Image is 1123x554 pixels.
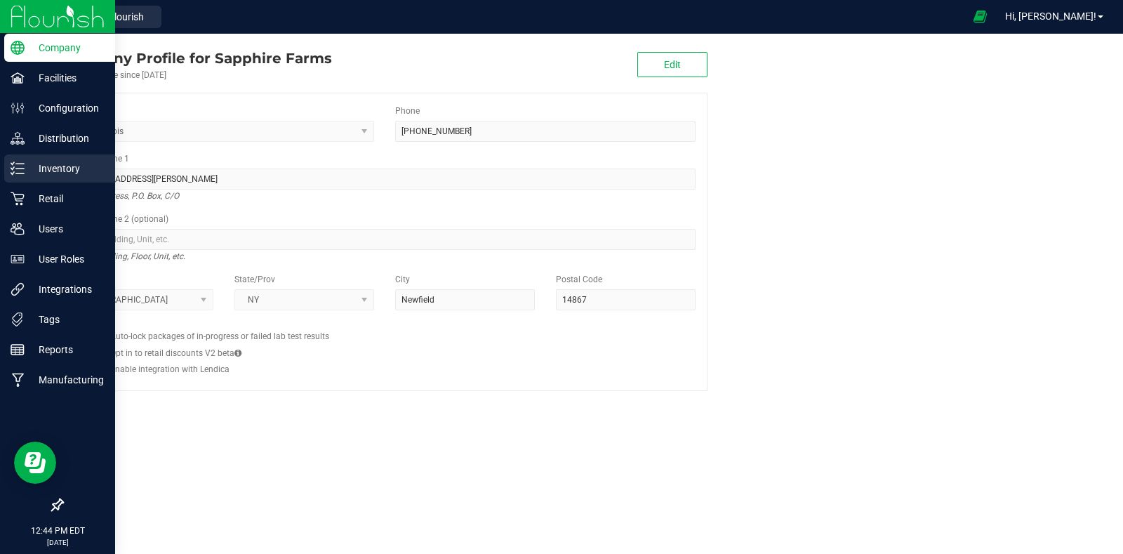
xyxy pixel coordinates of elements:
p: 12:44 PM EDT [6,525,109,537]
label: Enable integration with Lendica [110,363,230,376]
inline-svg: Manufacturing [11,373,25,387]
i: Street address, P.O. Box, C/O [74,187,179,204]
inline-svg: Distribution [11,131,25,145]
span: Edit [664,59,681,70]
i: Suite, Building, Floor, Unit, etc. [74,248,185,265]
inline-svg: Retail [11,192,25,206]
label: State/Prov [234,273,275,286]
label: Phone [395,105,420,117]
inline-svg: Users [11,222,25,236]
p: Integrations [25,281,109,298]
button: Edit [637,52,707,77]
p: Facilities [25,70,109,86]
label: Opt in to retail discounts V2 beta [110,347,241,360]
p: Retail [25,190,109,207]
p: Tags [25,311,109,328]
span: Open Ecommerce Menu [964,3,996,30]
p: Inventory [25,160,109,177]
label: City [395,273,410,286]
div: Account active since [DATE] [62,69,332,81]
input: Address [74,169,696,190]
p: Reports [25,341,109,358]
h2: Configs [74,321,696,330]
inline-svg: Configuration [11,101,25,115]
iframe: Resource center [14,442,56,484]
inline-svg: Inventory [11,161,25,176]
p: Company [25,39,109,56]
inline-svg: Tags [11,312,25,327]
label: Postal Code [556,273,602,286]
div: Sapphire Farms [62,48,332,69]
p: Manufacturing [25,371,109,388]
span: Hi, [PERSON_NAME]! [1005,11,1096,22]
p: Users [25,220,109,237]
inline-svg: Facilities [11,71,25,85]
inline-svg: Company [11,41,25,55]
p: User Roles [25,251,109,268]
input: (123) 456-7890 [395,121,696,142]
label: Address Line 2 (optional) [74,213,168,225]
inline-svg: User Roles [11,252,25,266]
label: Auto-lock packages of in-progress or failed lab test results [110,330,329,343]
p: [DATE] [6,537,109,548]
inline-svg: Reports [11,343,25,357]
inline-svg: Integrations [11,282,25,296]
input: Postal Code [556,289,696,310]
p: Distribution [25,130,109,147]
p: Configuration [25,100,109,117]
input: City [395,289,535,310]
input: Suite, Building, Unit, etc. [74,229,696,250]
